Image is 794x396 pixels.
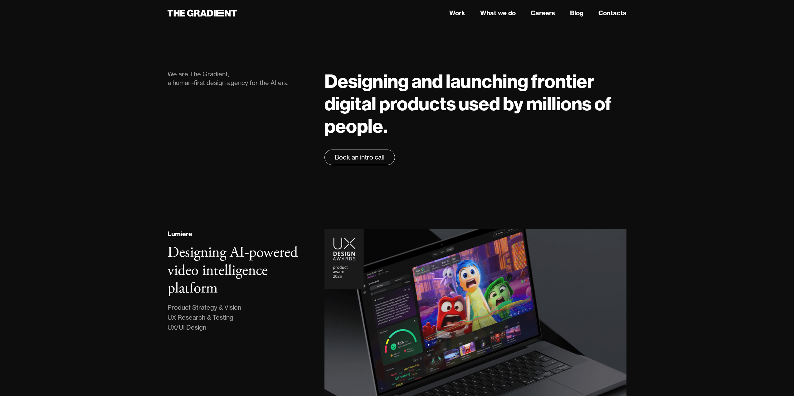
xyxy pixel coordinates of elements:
div: We are The Gradient, a human-first design agency for the AI era [168,70,312,87]
a: Careers [531,8,555,18]
a: Blog [570,8,583,18]
a: Work [449,8,465,18]
a: Book an intro call [324,150,395,165]
div: Lumiere [168,229,192,239]
h1: Designing and launching frontier digital products used by millions of people. [324,70,626,137]
a: Contacts [598,8,626,18]
div: Product Strategy & Vision UX Research & Testing UX/UI Design [168,303,241,332]
a: What we do [480,8,516,18]
h3: Designing AI-powered video intelligence platform [168,243,298,298]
